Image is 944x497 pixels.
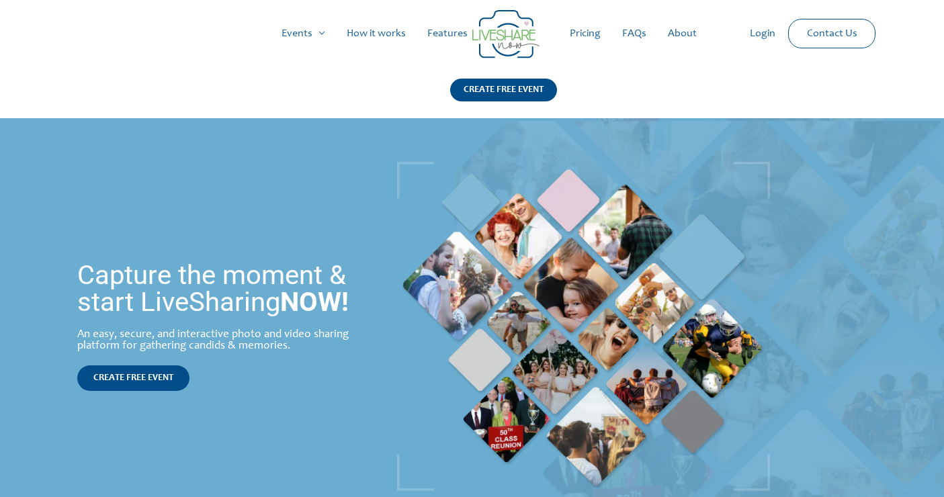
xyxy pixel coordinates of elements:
a: Events [271,12,336,55]
a: How it works [336,12,417,55]
nav: Site Navigation [24,12,920,55]
img: Group 14 | Live Photo Slideshow for Events | Create Free Events Album for Any Occasion [472,10,540,58]
h1: Capture the moment & start LiveSharing [77,262,374,316]
img: home_banner_pic | Live Photo Slideshow for Events | Create Free Events Album for Any Occasion [397,162,770,491]
a: About [657,12,707,55]
a: Pricing [559,12,611,55]
a: CREATE FREE EVENT [77,365,189,391]
a: Features [417,12,478,55]
span: CREATE FREE EVENT [93,373,173,383]
a: Contact Us [796,19,868,48]
a: CREATE FREE EVENT [450,79,557,118]
a: Login [739,12,786,55]
a: FAQs [611,12,657,55]
div: An easy, secure, and interactive photo and video sharing platform for gathering candids & memories. [77,329,374,352]
strong: NOW! [280,286,349,318]
div: CREATE FREE EVENT [450,79,557,101]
